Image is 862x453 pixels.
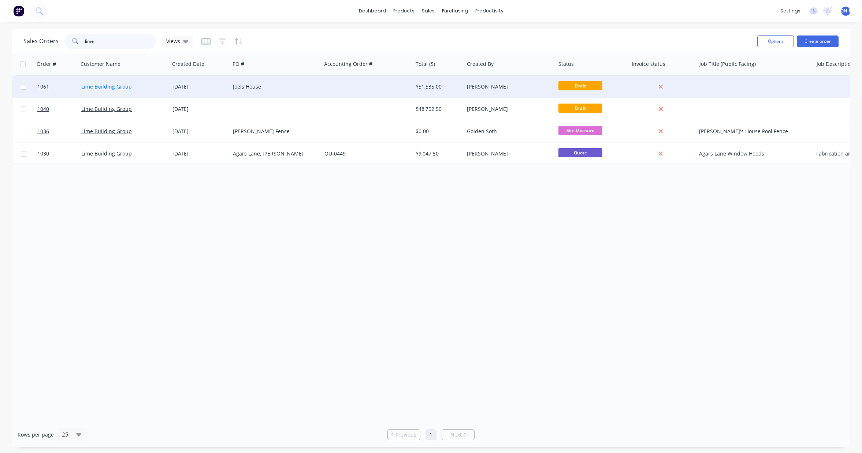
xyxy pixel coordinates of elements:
[37,120,81,142] a: 1036
[416,83,459,90] div: $51,535.00
[395,431,416,438] span: Previous
[355,5,390,16] a: dashboard
[166,37,180,45] span: Views
[558,81,602,90] span: Draft
[632,60,665,68] div: Invoice status
[442,431,474,438] a: Next page
[324,60,372,68] div: Accounting Order #
[233,60,244,68] div: PO #
[467,150,548,157] div: [PERSON_NAME]
[18,431,54,438] span: Rows per page
[472,5,507,16] div: productivity
[37,60,56,68] div: Order #
[558,126,602,135] span: Site Measure
[384,429,478,440] ul: Pagination
[416,128,459,135] div: $0.00
[172,60,204,68] div: Created Date
[797,35,839,47] button: Create order
[558,104,602,113] span: Draft
[81,60,120,68] div: Customer Name
[467,105,548,113] div: [PERSON_NAME]
[172,105,227,113] div: [DATE]
[416,105,459,113] div: $48,702.50
[416,60,435,68] div: Total ($)
[37,150,49,157] span: 1030
[324,150,346,157] a: QU-0449
[699,150,805,157] div: Agars Lane Window Hoods
[233,128,314,135] div: [PERSON_NAME] Fence
[23,38,59,45] h1: Sales Orders
[467,83,548,90] div: [PERSON_NAME]
[81,128,132,135] a: Lime Building Group
[172,83,227,90] div: [DATE]
[172,150,227,157] div: [DATE]
[37,143,81,165] a: 1030
[467,60,494,68] div: Created By
[13,5,24,16] img: Factory
[81,150,132,157] a: Lime Building Group
[388,431,420,438] a: Previous page
[37,105,49,113] span: 1040
[233,150,314,157] div: Agars Lane, [PERSON_NAME]
[37,83,49,90] span: 1061
[467,128,548,135] div: Golden Soth
[37,128,49,135] span: 1036
[390,5,418,16] div: products
[172,128,227,135] div: [DATE]
[37,76,81,98] a: 1061
[699,60,756,68] div: Job Title (Public Facing)
[37,98,81,120] a: 1040
[558,148,602,157] span: Quote
[81,105,132,112] a: Lime Building Group
[81,83,132,90] a: Lime Building Group
[418,5,438,16] div: sales
[450,431,462,438] span: Next
[85,34,156,49] input: Search...
[699,128,805,135] div: [PERSON_NAME]'s House Pool Fence
[426,429,436,440] a: Page 1 is your current page
[416,150,459,157] div: $9,047.50
[558,60,574,68] div: Status
[233,83,314,90] div: Joels House
[438,5,472,16] div: purchasing
[757,35,794,47] button: Options
[777,5,804,16] div: settings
